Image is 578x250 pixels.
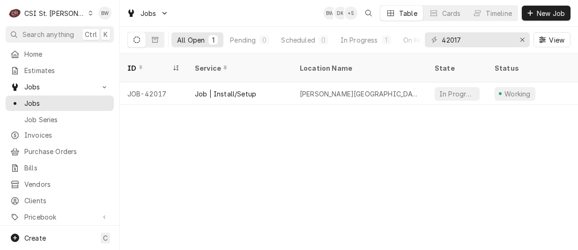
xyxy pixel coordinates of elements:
button: New Job [522,6,571,21]
span: Jobs [141,8,156,18]
span: K [104,29,108,39]
span: Jobs [24,82,95,92]
span: C [103,233,108,243]
div: Job | Install/Setup [195,89,256,99]
button: Open search [361,6,376,21]
div: Location Name [300,63,418,73]
span: Jobs [24,98,109,108]
input: Keyword search [442,32,512,47]
a: Jobs [6,96,114,111]
span: View [547,35,566,45]
div: On Hold [403,35,430,45]
span: Ctrl [85,29,97,39]
div: All Open [177,35,205,45]
span: Home [24,49,109,59]
a: Vendors [6,176,114,192]
a: Clients [6,193,114,208]
button: View [534,32,571,47]
span: Purchase Orders [24,147,109,156]
div: 's Avatar [344,7,357,20]
div: CSI St. Louis's Avatar [8,7,22,20]
div: ID [127,63,170,73]
div: Drew Koonce's Avatar [334,7,347,20]
span: Pricebook [24,212,95,222]
div: BW [98,7,111,20]
span: Clients [24,196,109,206]
span: Search anything [22,29,74,39]
button: Erase input [515,32,530,47]
div: CSI St. [PERSON_NAME] [24,8,85,18]
div: 1 [384,35,389,45]
div: Cards [442,8,461,18]
div: C [8,7,22,20]
div: 0 [261,35,267,45]
div: BW [323,7,336,20]
div: [PERSON_NAME][GEOGRAPHIC_DATA] [300,89,420,99]
div: Timeline [486,8,512,18]
div: Brad Wicks's Avatar [98,7,111,20]
button: Search anythingCtrlK [6,26,114,43]
span: Bills [24,163,109,173]
div: + 5 [344,7,357,20]
div: Pending [230,35,256,45]
div: Brad Wicks's Avatar [323,7,336,20]
a: Go to Jobs [123,6,172,21]
div: In Progress [438,89,476,99]
a: Purchase Orders [6,144,114,159]
a: Estimates [6,63,114,78]
span: Vendors [24,179,109,189]
div: Scheduled [281,35,315,45]
a: Job Series [6,112,114,127]
a: Go to Pricebook [6,209,114,225]
a: Invoices [6,127,114,143]
div: 0 [321,35,326,45]
span: Create [24,234,46,242]
div: Service [195,63,283,73]
div: 1 [210,35,216,45]
span: New Job [535,8,567,18]
a: Home [6,46,114,62]
div: Working [503,89,532,99]
div: JOB-42017 [120,82,187,105]
span: Invoices [24,130,109,140]
div: Table [399,8,417,18]
div: DK [334,7,347,20]
div: In Progress [341,35,378,45]
span: Estimates [24,66,109,75]
span: Job Series [24,115,109,125]
div: State [435,63,480,73]
a: Bills [6,160,114,176]
a: Go to Jobs [6,79,114,95]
